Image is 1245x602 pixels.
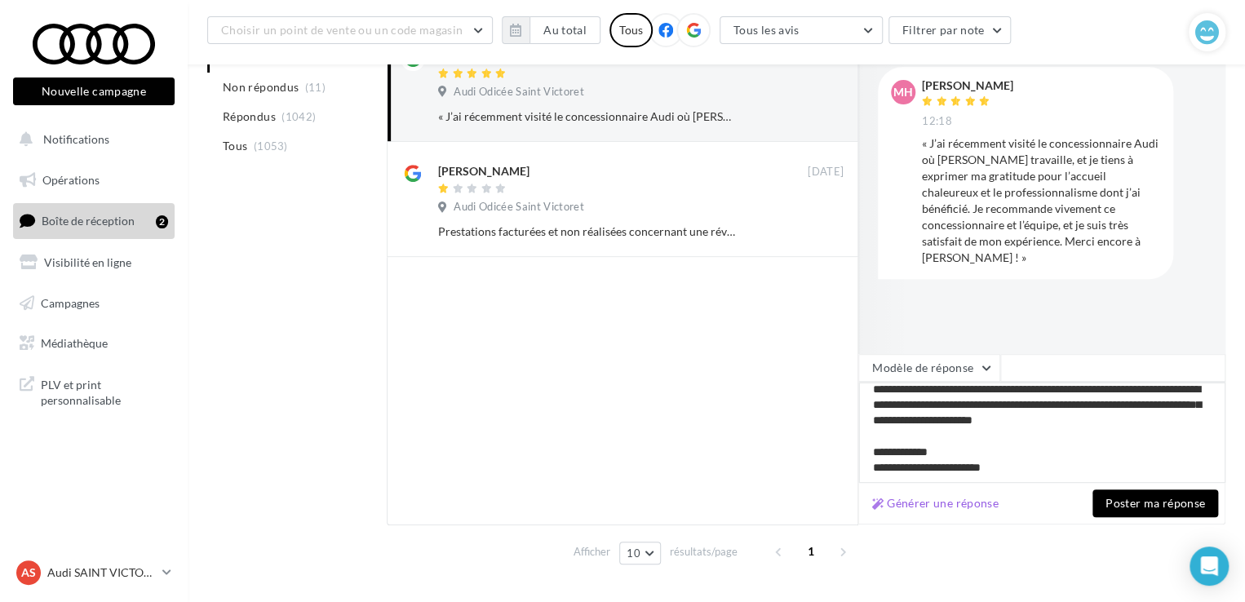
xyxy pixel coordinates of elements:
button: Nouvelle campagne [13,77,175,105]
a: Médiathèque [10,326,178,361]
span: résultats/page [670,544,738,560]
a: Visibilité en ligne [10,246,178,280]
span: Audi Odicée Saint Victoret [454,200,583,215]
span: PLV et print personnalisable [41,374,168,409]
button: 10 [619,542,661,564]
button: Au total [502,16,600,44]
span: Afficher [574,544,610,560]
span: Non répondus [223,79,299,95]
p: Audi SAINT VICTORET [47,564,156,581]
button: Filtrer par note [888,16,1012,44]
span: 1 [798,538,824,564]
span: [DATE] [808,165,844,179]
div: [PERSON_NAME] [438,163,529,179]
a: Opérations [10,163,178,197]
button: Générer une réponse [866,494,1005,513]
div: « J’ai récemment visité le concessionnaire Audi où [PERSON_NAME] travaille, et je tiens à exprime... [922,135,1160,266]
span: Répondus [223,108,276,125]
button: Tous les avis [720,16,883,44]
span: Tous les avis [733,23,800,37]
span: 12:18 [922,114,952,129]
button: Choisir un point de vente ou un code magasin [207,16,493,44]
span: Visibilité en ligne [44,255,131,269]
span: Campagnes [41,295,100,309]
div: Prestations facturées et non réalisées concernant une révision facturée 733 €. Nous avons du nous... [438,224,738,240]
span: Tous [223,138,247,154]
span: Opérations [42,173,100,187]
a: AS Audi SAINT VICTORET [13,557,175,588]
div: « J’ai récemment visité le concessionnaire Audi où [PERSON_NAME] travaille, et je tiens à exprime... [438,108,738,125]
span: (11) [305,81,326,94]
a: Boîte de réception2 [10,203,178,238]
span: 10 [627,547,640,560]
a: PLV et print personnalisable [10,367,178,415]
div: [PERSON_NAME] [922,80,1013,91]
button: Notifications [10,122,171,157]
span: Audi Odicée Saint Victoret [454,85,583,100]
div: Tous [609,13,653,47]
span: Médiathèque [41,336,108,350]
span: (1042) [281,110,316,123]
span: MH [893,84,913,100]
div: Open Intercom Messenger [1190,547,1229,586]
div: 2 [156,215,168,228]
span: Boîte de réception [42,214,135,228]
span: Notifications [43,132,109,146]
button: Modèle de réponse [858,354,1000,382]
button: Au total [529,16,600,44]
span: AS [21,564,36,581]
button: Poster ma réponse [1092,489,1218,517]
span: Choisir un point de vente ou un code magasin [221,23,463,37]
a: Campagnes [10,286,178,321]
span: (1053) [254,139,288,153]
